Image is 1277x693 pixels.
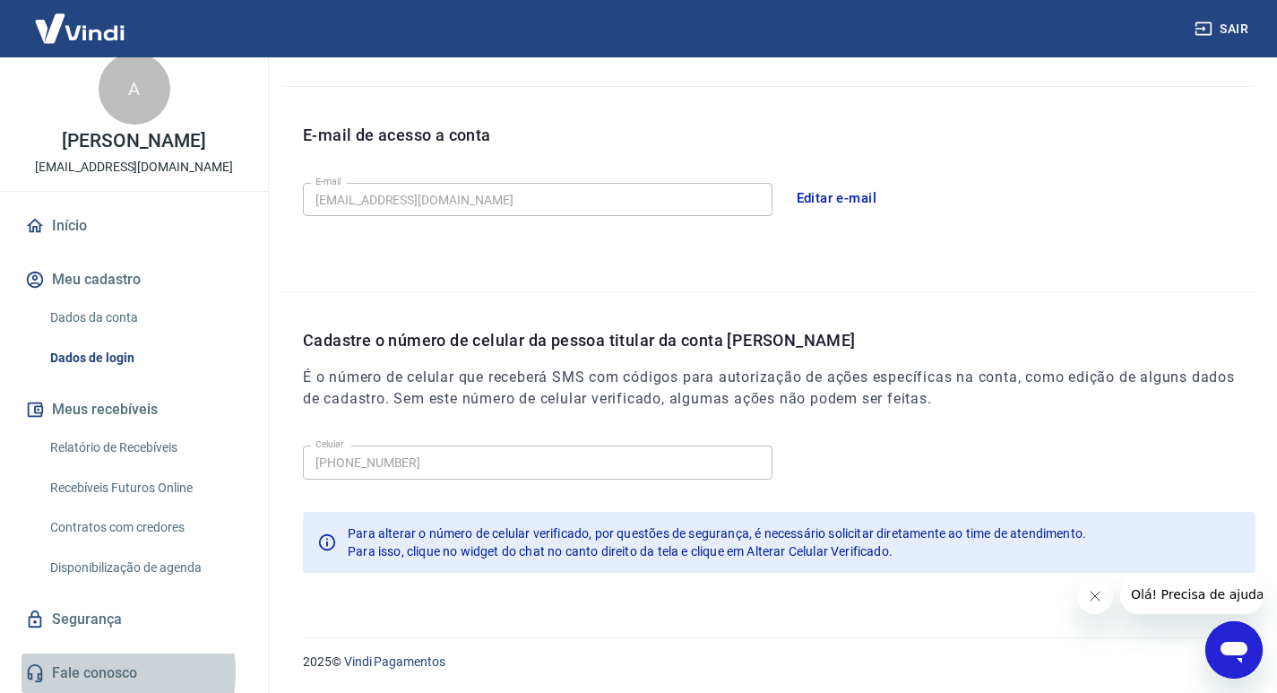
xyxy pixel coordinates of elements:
a: Dados da conta [43,299,246,336]
span: Para isso, clique no widget do chat no canto direito da tela e clique em Alterar Celular Verificado. [348,544,893,559]
button: Meu cadastro [22,260,246,299]
h6: É o número de celular que receberá SMS com códigos para autorização de ações específicas na conta... [303,367,1255,410]
div: A [99,53,170,125]
label: Celular [315,437,344,451]
a: Relatório de Recebíveis [43,429,246,466]
span: Para alterar o número de celular verificado, por questões de segurança, é necessário solicitar di... [348,526,1086,541]
p: Cadastre o número de celular da pessoa titular da conta [PERSON_NAME] [303,328,1255,352]
p: [EMAIL_ADDRESS][DOMAIN_NAME] [35,158,233,177]
label: E-mail [315,175,341,188]
a: Segurança [22,600,246,639]
button: Meus recebíveis [22,390,246,429]
img: Vindi [22,1,138,56]
iframe: Mensagem da empresa [1120,575,1263,614]
p: [PERSON_NAME] [62,132,205,151]
p: 2025 © [303,653,1234,671]
p: E-mail de acesso a conta [303,123,491,147]
span: Olá! Precisa de ajuda? [11,13,151,27]
a: Dados de login [43,340,246,377]
a: Disponibilização de agenda [43,550,246,586]
a: Recebíveis Futuros Online [43,470,246,507]
a: Início [22,206,246,246]
a: Contratos com credores [43,509,246,546]
iframe: Botão para abrir a janela de mensagens [1205,621,1263,679]
a: Vindi Pagamentos [344,654,445,669]
button: Sair [1191,13,1255,46]
iframe: Fechar mensagem [1077,578,1113,614]
button: Editar e-mail [787,179,887,217]
a: Fale conosco [22,654,246,693]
